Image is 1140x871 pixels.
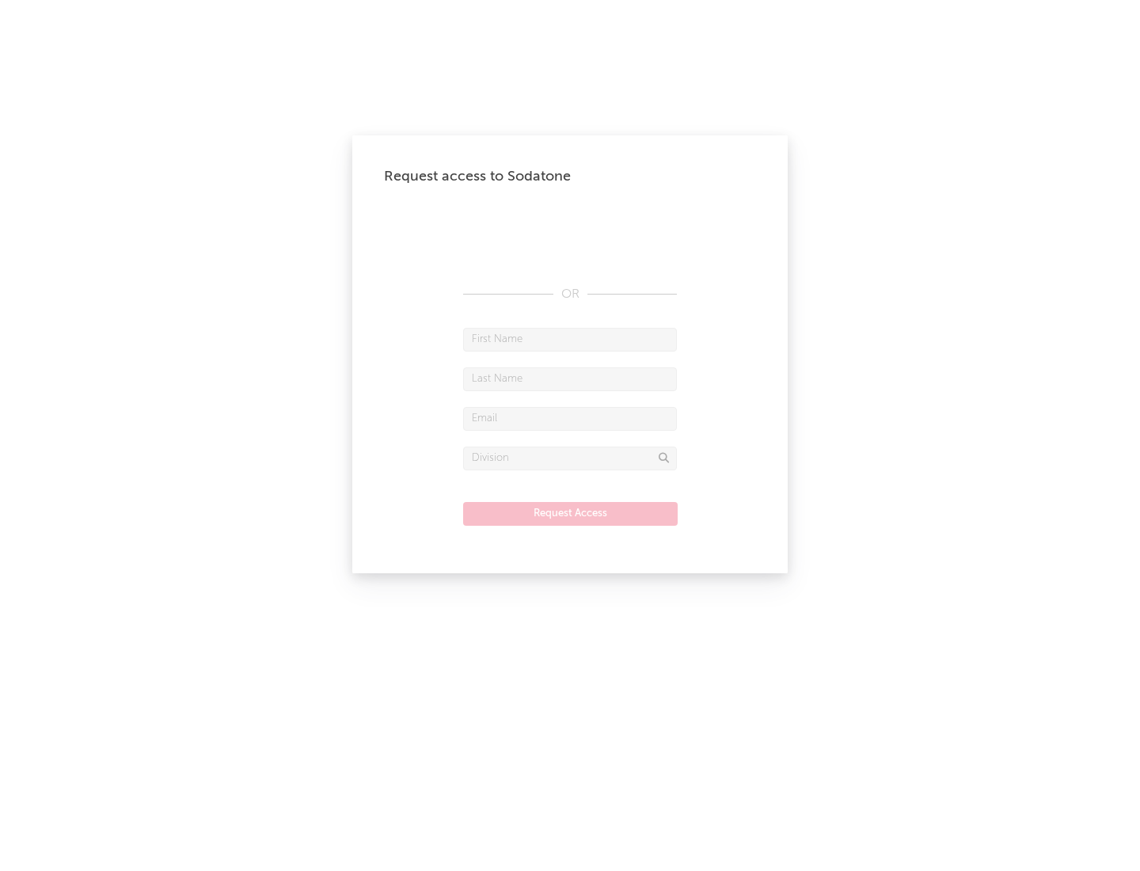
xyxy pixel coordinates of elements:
div: OR [463,285,677,304]
input: Email [463,407,677,431]
input: First Name [463,328,677,352]
button: Request Access [463,502,678,526]
input: Division [463,447,677,470]
input: Last Name [463,367,677,391]
div: Request access to Sodatone [384,167,756,186]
